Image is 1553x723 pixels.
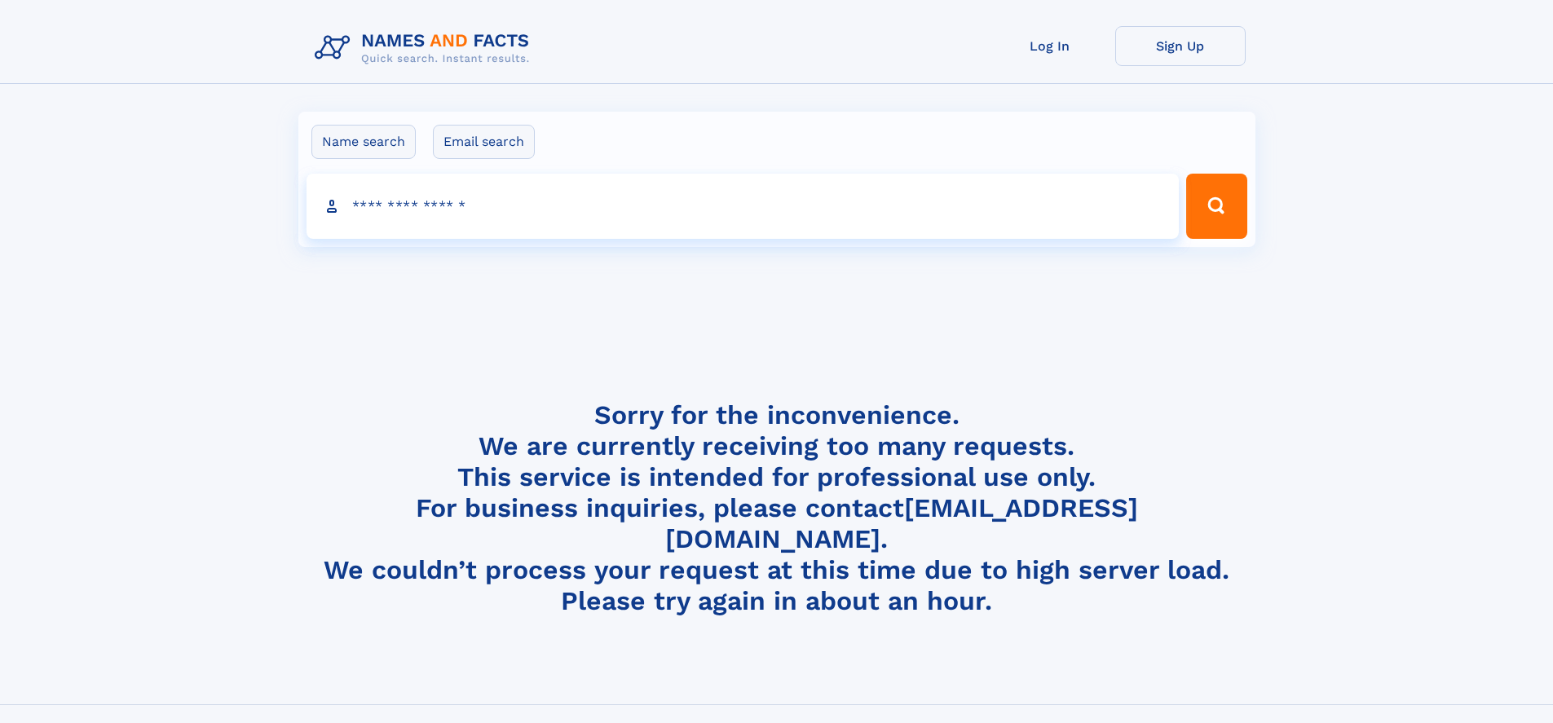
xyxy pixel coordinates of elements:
[311,125,416,159] label: Name search
[985,26,1115,66] a: Log In
[665,492,1138,554] a: [EMAIL_ADDRESS][DOMAIN_NAME]
[308,26,543,70] img: Logo Names and Facts
[1186,174,1246,239] button: Search Button
[307,174,1180,239] input: search input
[308,399,1246,617] h4: Sorry for the inconvenience. We are currently receiving too many requests. This service is intend...
[1115,26,1246,66] a: Sign Up
[433,125,535,159] label: Email search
